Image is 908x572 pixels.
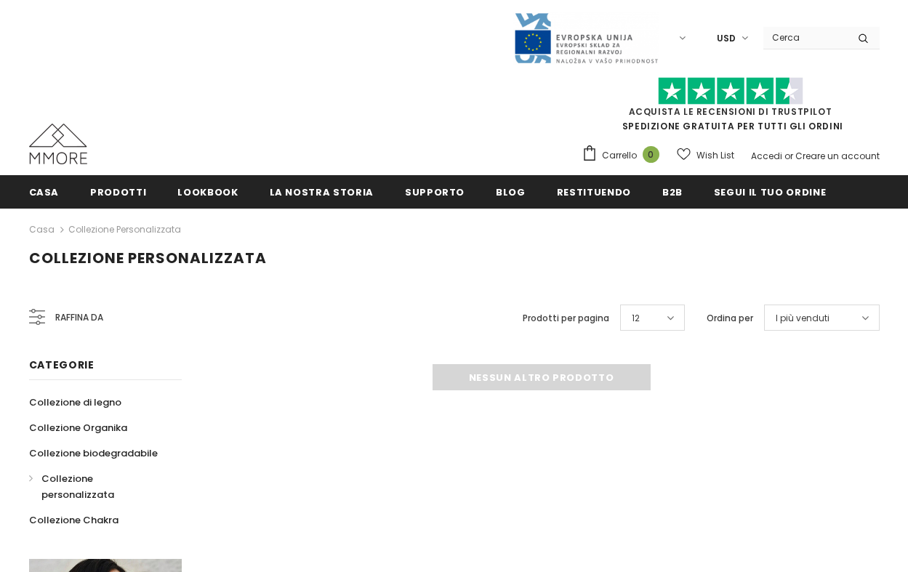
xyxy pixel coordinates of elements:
span: Segui il tuo ordine [714,185,826,199]
label: Ordina per [707,311,753,326]
a: Creare un account [795,150,880,162]
span: Restituendo [557,185,631,199]
a: Lookbook [177,175,238,208]
a: Collezione personalizzata [29,466,166,507]
a: Accedi [751,150,782,162]
span: Collezione biodegradabile [29,446,158,460]
span: Blog [496,185,526,199]
span: Categorie [29,358,95,372]
span: or [784,150,793,162]
a: Collezione Organika [29,415,127,440]
span: La nostra storia [270,185,374,199]
a: Prodotti [90,175,146,208]
span: supporto [405,185,465,199]
span: SPEDIZIONE GRATUITA PER TUTTI GLI ORDINI [582,84,880,132]
span: Casa [29,185,60,199]
img: Casi MMORE [29,124,87,164]
span: Lookbook [177,185,238,199]
img: Fidati di Pilot Stars [658,77,803,105]
a: Collezione personalizzata [68,223,181,235]
a: Collezione Chakra [29,507,118,533]
a: Collezione biodegradabile [29,440,158,466]
span: Carrello [602,148,637,163]
a: Segui il tuo ordine [714,175,826,208]
span: Collezione personalizzata [29,248,267,268]
a: supporto [405,175,465,208]
span: B2B [662,185,683,199]
a: Blog [496,175,526,208]
span: 12 [632,311,640,326]
a: Casa [29,175,60,208]
span: 0 [643,146,659,163]
span: Wish List [696,148,734,163]
a: Collezione di legno [29,390,121,415]
span: I più venduti [776,311,829,326]
a: Carrello 0 [582,145,667,166]
span: Prodotti [90,185,146,199]
span: Collezione Chakra [29,513,118,527]
a: Restituendo [557,175,631,208]
img: Javni Razpis [513,12,659,65]
span: USD [717,31,736,46]
span: Collezione Organika [29,421,127,435]
a: B2B [662,175,683,208]
a: Acquista le recensioni di TrustPilot [629,105,832,118]
span: Collezione personalizzata [41,472,114,501]
input: Search Site [763,27,847,48]
a: Casa [29,221,55,238]
span: Raffina da [55,310,103,326]
a: La nostra storia [270,175,374,208]
label: Prodotti per pagina [523,311,609,326]
span: Collezione di legno [29,395,121,409]
a: Javni Razpis [513,31,659,44]
a: Wish List [677,142,734,168]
